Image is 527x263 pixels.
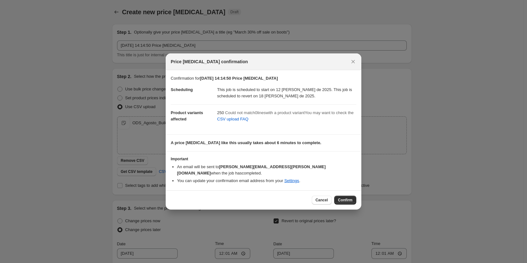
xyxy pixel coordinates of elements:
[171,156,356,162] h3: Important
[349,57,358,66] button: Close
[225,110,305,115] span: Could not match 0 line s with a product variant
[334,196,356,205] button: Confirm
[312,196,332,205] button: Cancel
[338,198,352,203] span: Confirm
[217,110,356,124] div: 250
[171,87,193,92] span: Scheduling
[177,164,326,175] b: [PERSON_NAME][EMAIL_ADDRESS][PERSON_NAME][DOMAIN_NAME]
[177,178,356,184] li: You can update your confirmation email address from your .
[177,164,356,176] li: An email will be sent to when the job has completed .
[217,116,248,122] span: CSV upload FAQ
[171,75,356,82] p: Confirmation for
[316,198,328,203] span: Cancel
[217,82,356,104] dd: This job is scheduled to start on 12 [PERSON_NAME] de 2025. This job is scheduled to revert on 18...
[284,178,299,183] a: Settings
[171,140,321,145] b: A price [MEDICAL_DATA] like this usually takes about 6 minutes to complete.
[305,110,354,115] span: You may want to check the
[200,76,278,81] b: [DATE] 14:14:50 Price [MEDICAL_DATA]
[213,114,252,124] a: CSV upload FAQ
[171,58,248,65] span: Price [MEDICAL_DATA] confirmation
[171,110,203,121] span: Product variants affected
